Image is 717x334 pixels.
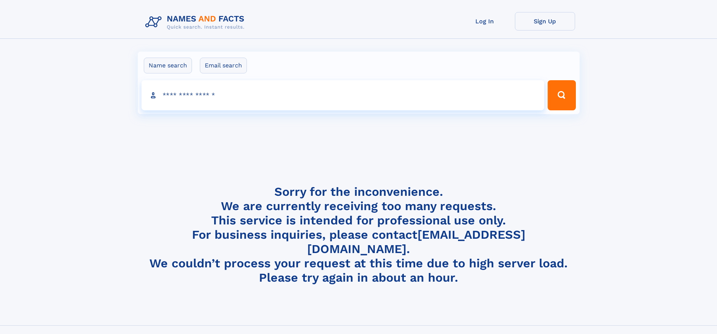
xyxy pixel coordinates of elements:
[142,12,251,32] img: Logo Names and Facts
[307,227,525,256] a: [EMAIL_ADDRESS][DOMAIN_NAME]
[142,185,575,285] h4: Sorry for the inconvenience. We are currently receiving too many requests. This service is intend...
[455,12,515,31] a: Log In
[144,58,192,73] label: Name search
[142,80,545,110] input: search input
[515,12,575,31] a: Sign Up
[548,80,575,110] button: Search Button
[200,58,247,73] label: Email search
